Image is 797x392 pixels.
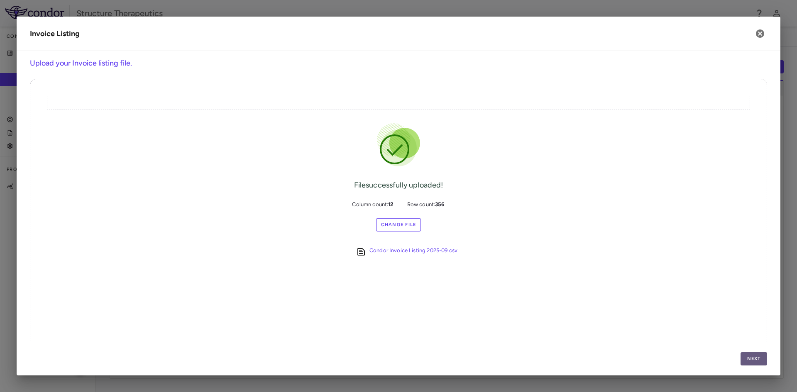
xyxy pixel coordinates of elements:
[30,58,767,69] h6: Upload your Invoice listing file.
[407,201,445,208] span: Row count:
[369,247,457,257] a: Condor Invoice Listing 2025-09.csv
[388,201,394,207] b: 12
[376,218,421,231] label: Change File
[30,28,80,39] div: Invoice Listing
[354,180,443,191] div: File successfully uploaded!
[352,201,394,208] span: Column count:
[374,120,423,170] img: Success
[435,201,445,207] b: 356
[741,352,767,365] button: Next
